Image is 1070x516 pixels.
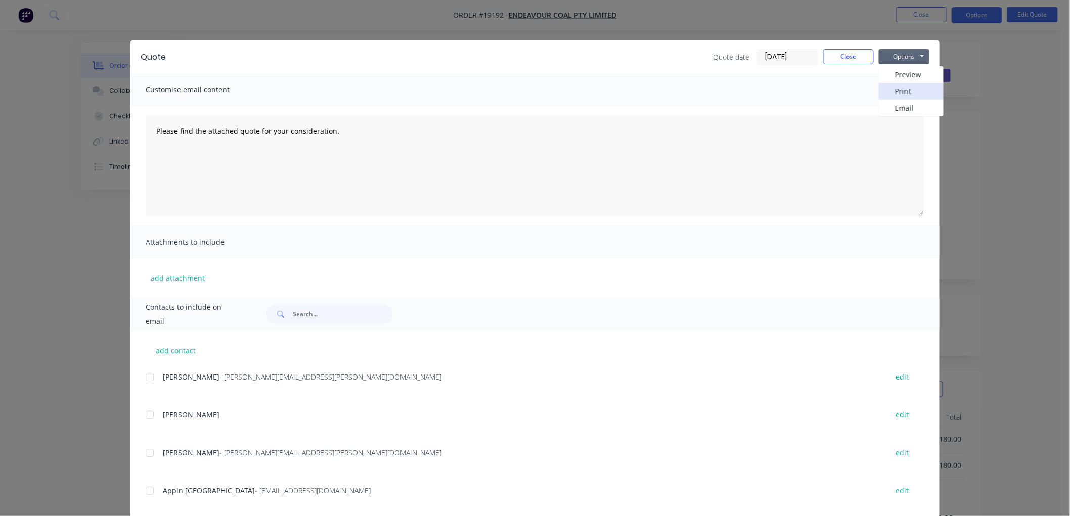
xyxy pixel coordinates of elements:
[713,52,749,62] span: Quote date
[823,49,874,64] button: Close
[219,448,441,457] span: - [PERSON_NAME][EMAIL_ADDRESS][PERSON_NAME][DOMAIN_NAME]
[146,83,257,97] span: Customise email content
[146,235,257,249] span: Attachments to include
[879,100,944,116] button: Email
[146,115,924,216] textarea: Please find the attached quote for your consideration.
[889,370,915,384] button: edit
[141,51,166,63] div: Quote
[146,300,241,329] span: Contacts to include on email
[889,408,915,421] button: edit
[879,49,929,64] button: Options
[163,372,219,382] span: [PERSON_NAME]
[163,410,219,419] span: [PERSON_NAME]
[163,486,255,495] span: Appin [GEOGRAPHIC_DATA]
[255,486,371,495] span: - [EMAIL_ADDRESS][DOMAIN_NAME]
[163,448,219,457] span: [PERSON_NAME]
[293,304,393,324] input: Search...
[889,484,915,497] button: edit
[889,446,915,459] button: edit
[146,343,206,358] button: add contact
[879,66,944,83] button: Preview
[219,372,441,382] span: - [PERSON_NAME][EMAIL_ADDRESS][PERSON_NAME][DOMAIN_NAME]
[879,83,944,100] button: Print
[146,270,210,286] button: add attachment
